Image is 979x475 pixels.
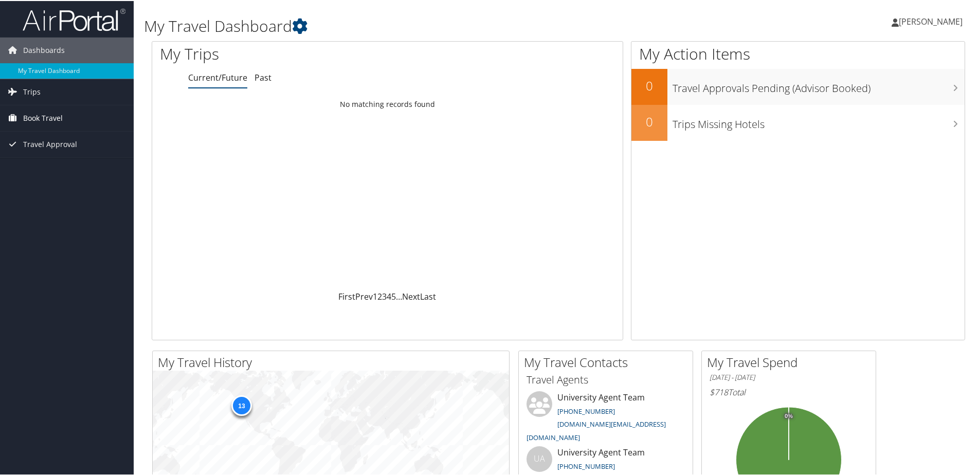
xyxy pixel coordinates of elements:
a: 4 [387,290,391,301]
a: Current/Future [188,71,247,82]
a: Next [402,290,420,301]
a: 2 [377,290,382,301]
li: University Agent Team [521,390,690,445]
tspan: 0% [785,412,793,418]
a: [PHONE_NUMBER] [557,461,615,470]
a: Past [255,71,271,82]
a: Prev [355,290,373,301]
span: $718 [710,386,728,397]
h2: 0 [631,112,667,130]
h1: My Travel Dashboard [144,14,697,36]
h2: My Travel Contacts [524,353,693,370]
span: Book Travel [23,104,63,130]
div: 13 [231,394,252,415]
h6: [DATE] - [DATE] [710,372,868,381]
h2: 0 [631,76,667,94]
h6: Total [710,386,868,397]
span: Trips [23,78,41,104]
a: [DOMAIN_NAME][EMAIL_ADDRESS][DOMAIN_NAME] [527,418,666,441]
h2: My Travel History [158,353,509,370]
a: [PHONE_NUMBER] [557,406,615,415]
h2: My Travel Spend [707,353,876,370]
img: airportal-logo.png [23,7,125,31]
span: Dashboards [23,36,65,62]
h1: My Trips [160,42,419,64]
td: No matching records found [152,94,623,113]
h3: Travel Agents [527,372,685,386]
a: 1 [373,290,377,301]
span: Travel Approval [23,131,77,156]
a: 0Travel Approvals Pending (Advisor Booked) [631,68,965,104]
span: [PERSON_NAME] [899,15,963,26]
h3: Trips Missing Hotels [673,111,965,131]
a: 0Trips Missing Hotels [631,104,965,140]
a: 5 [391,290,396,301]
a: 3 [382,290,387,301]
span: … [396,290,402,301]
a: First [338,290,355,301]
a: [PERSON_NAME] [892,5,973,36]
h3: Travel Approvals Pending (Advisor Booked) [673,75,965,95]
h1: My Action Items [631,42,965,64]
a: Last [420,290,436,301]
div: UA [527,445,552,471]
